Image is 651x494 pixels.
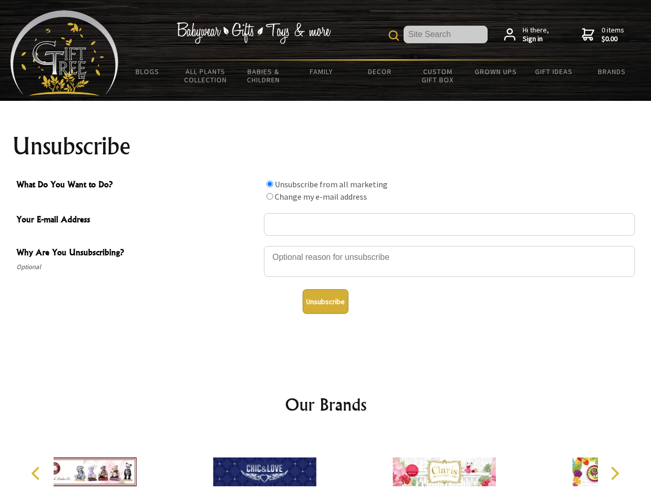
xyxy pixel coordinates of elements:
a: Decor [350,61,409,82]
h1: Unsubscribe [12,134,639,158]
h2: Our Brands [21,392,631,417]
a: Custom Gift Box [409,61,467,91]
button: Next [603,462,626,485]
a: All Plants Collection [177,61,235,91]
input: What Do You Want to Do? [266,181,273,187]
button: Previous [26,462,48,485]
strong: $0.00 [602,34,624,44]
img: product search [389,30,399,41]
input: What Do You Want to Do? [266,193,273,200]
span: Optional [16,261,259,273]
span: 0 items [602,25,624,44]
a: Grown Ups [466,61,525,82]
input: Your E-mail Address [264,213,635,236]
strong: Sign in [523,34,549,44]
label: Unsubscribe from all marketing [275,179,388,189]
textarea: Why Are You Unsubscribing? [264,246,635,277]
input: Site Search [404,26,488,43]
span: What Do You Want to Do? [16,178,259,193]
a: Babies & Children [235,61,293,91]
a: 0 items$0.00 [582,26,624,44]
img: Babywear - Gifts - Toys & more [176,22,331,44]
label: Change my e-mail address [275,191,367,202]
img: Babyware - Gifts - Toys and more... [10,10,119,96]
a: Brands [583,61,641,82]
span: Why Are You Unsubscribing? [16,246,259,261]
a: Gift Ideas [525,61,583,82]
button: Unsubscribe [303,289,348,314]
span: Your E-mail Address [16,213,259,228]
span: Hi there, [523,26,549,44]
a: BLOGS [119,61,177,82]
a: Hi there,Sign in [504,26,549,44]
a: Family [293,61,351,82]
